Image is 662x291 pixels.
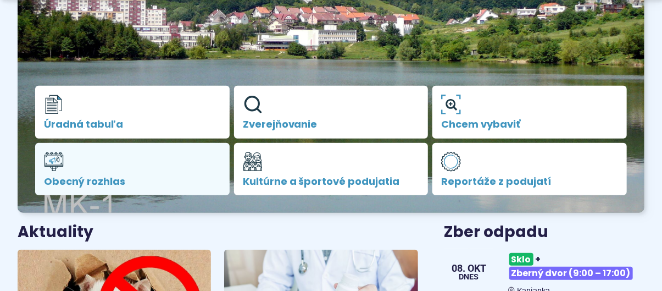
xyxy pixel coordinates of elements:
[432,86,627,139] a: Chcem vybaviť
[441,119,618,130] span: Chcem vybaviť
[509,253,533,266] span: Sklo
[18,224,93,241] h3: Aktuality
[452,273,486,281] span: Dnes
[441,176,618,187] span: Reportáže z podujatí
[44,176,221,187] span: Obecný rozhlas
[509,267,633,279] span: Zberný dvor (9:00 – 17:00)
[432,143,627,196] a: Reportáže z podujatí
[44,119,221,130] span: Úradná tabuľa
[243,119,420,130] span: Zverejňovanie
[452,263,486,273] span: 08. okt
[234,143,429,196] a: Kultúrne a športové podujatia
[234,86,429,139] a: Zverejňovanie
[35,143,230,196] a: Obecný rozhlas
[444,224,644,241] h3: Zber odpadu
[508,249,644,284] h3: +
[35,86,230,139] a: Úradná tabuľa
[243,176,420,187] span: Kultúrne a športové podujatia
